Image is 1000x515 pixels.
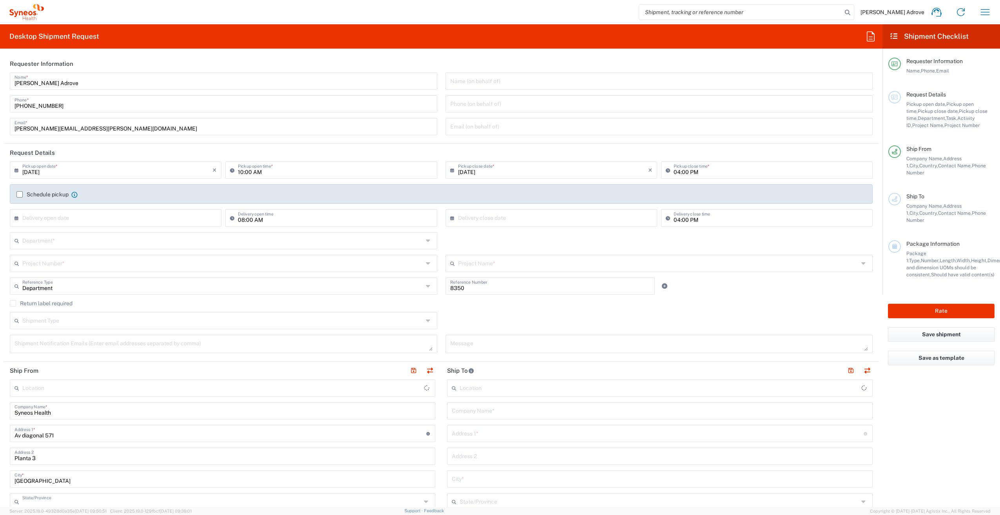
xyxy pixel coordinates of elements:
[938,210,972,216] span: Contact Name,
[648,164,652,176] i: ×
[404,508,424,513] a: Support
[906,203,943,209] span: Company Name,
[906,193,924,199] span: Ship To
[9,32,99,41] h2: Desktop Shipment Request
[10,300,72,306] label: Return label required
[906,156,943,161] span: Company Name,
[906,146,931,152] span: Ship From
[906,91,946,98] span: Request Details
[906,58,963,64] span: Requester Information
[918,108,959,114] span: Pickup close date,
[16,191,69,198] label: Schedule pickup
[10,367,38,375] h2: Ship From
[940,257,957,263] span: Length,
[10,149,55,157] h2: Request Details
[912,122,944,128] span: Project Name,
[10,60,73,68] h2: Requester Information
[861,9,924,16] span: [PERSON_NAME] Adrove
[75,509,107,513] span: [DATE] 09:50:51
[659,281,670,292] a: Add Reference
[909,163,919,169] span: City,
[946,115,957,121] span: Task,
[931,272,995,277] span: Should have valid content(s)
[971,257,987,263] span: Height,
[424,508,444,513] a: Feedback
[639,5,842,20] input: Shipment, tracking or reference number
[906,241,960,247] span: Package Information
[906,101,946,107] span: Pickup open date,
[921,257,940,263] span: Number,
[921,68,936,74] span: Phone,
[957,257,971,263] span: Width,
[212,164,217,176] i: ×
[938,163,972,169] span: Contact Name,
[936,68,949,74] span: Email
[906,250,926,263] span: Package 1:
[888,351,995,365] button: Save as template
[918,115,946,121] span: Department,
[870,508,991,515] span: Copyright © [DATE]-[DATE] Agistix Inc., All Rights Reserved
[160,509,192,513] span: [DATE] 09:39:01
[944,122,980,128] span: Project Number
[909,210,919,216] span: City,
[889,32,969,41] h2: Shipment Checklist
[447,367,474,375] h2: Ship To
[888,327,995,342] button: Save shipment
[888,304,995,318] button: Rate
[909,257,921,263] span: Type,
[110,509,192,513] span: Client: 2025.19.0-129fbcf
[919,163,938,169] span: Country,
[906,68,921,74] span: Name,
[919,210,938,216] span: Country,
[9,509,107,513] span: Server: 2025.19.0-49328d0a35e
